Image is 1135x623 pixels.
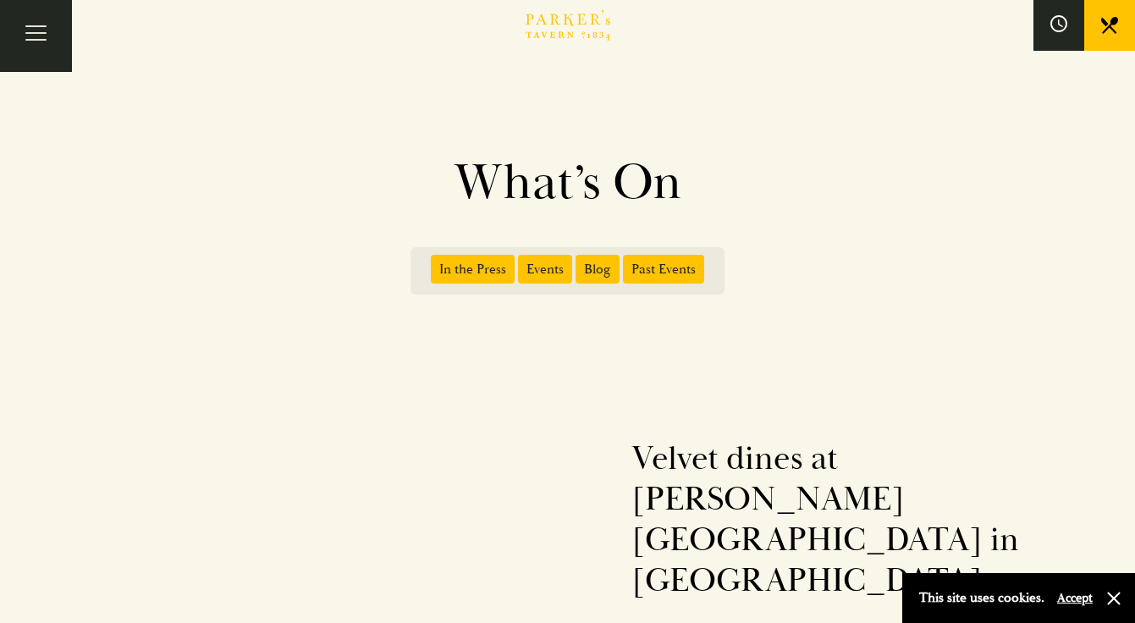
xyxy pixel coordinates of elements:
[431,255,515,284] span: In the Press
[919,586,1044,610] p: This site uses cookies.
[1105,590,1122,607] button: Close and accept
[85,152,1050,213] h1: What’s On
[1057,590,1093,606] button: Accept
[631,438,1104,601] h2: Velvet dines at [PERSON_NAME][GEOGRAPHIC_DATA] in [GEOGRAPHIC_DATA]
[623,255,704,284] span: Past Events
[576,255,620,284] span: Blog
[518,255,572,284] span: Events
